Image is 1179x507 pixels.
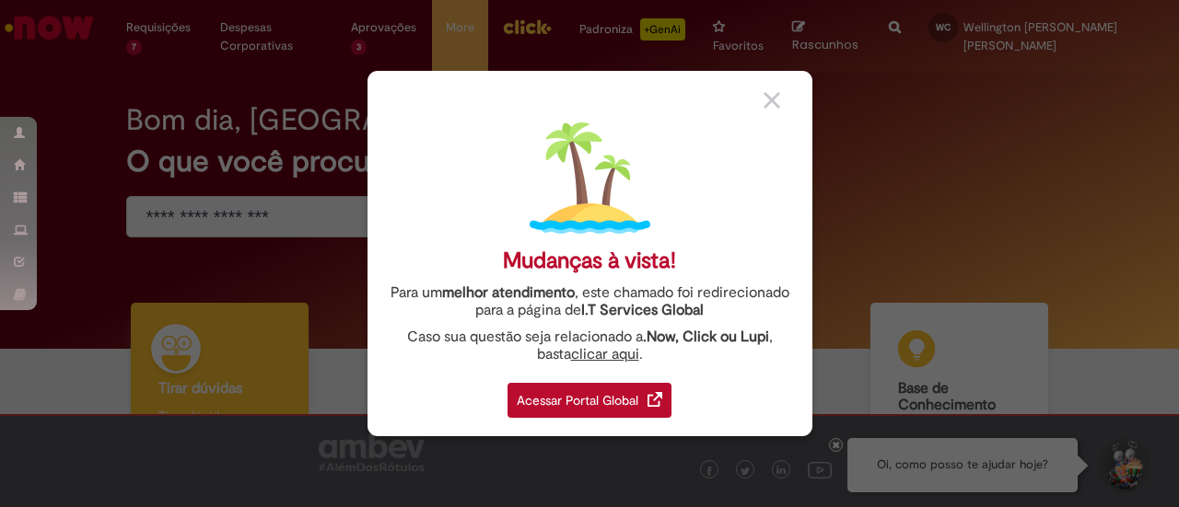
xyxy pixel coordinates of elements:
div: Acessar Portal Global [508,383,671,418]
a: clicar aqui [571,335,639,363]
div: Caso sua questão seja relacionado a , basta . [381,328,799,363]
div: Para um , este chamado foi redirecionado para a página de [381,284,799,319]
strong: melhor atendimento [442,283,575,302]
div: Mudanças à vista! [503,248,676,274]
img: redirect_link.png [648,392,662,407]
a: I.T Services Global [581,291,704,319]
a: Acessar Portal Global [508,373,671,418]
img: close_button_grey.png [764,92,780,109]
img: island.png [530,118,650,238]
strong: .Now, Click ou Lupi [643,328,769,346]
